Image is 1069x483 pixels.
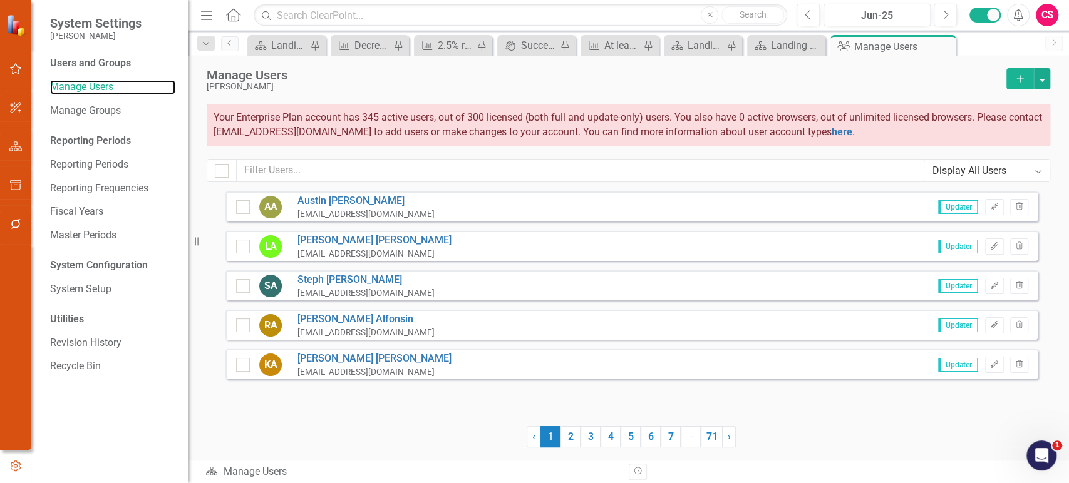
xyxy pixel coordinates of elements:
a: 71 [701,426,723,447]
div: [PERSON_NAME] [207,82,1000,91]
div: KA [259,353,282,376]
a: 3 [581,426,601,447]
button: CS [1036,4,1058,26]
div: At least $25M reduction in direct & indirect material costs [604,38,640,53]
a: 2 [560,426,581,447]
a: Manage Groups [50,104,175,118]
div: Display All Users [932,163,1028,178]
a: 5 [621,426,641,447]
span: 1 [1052,440,1062,450]
div: [EMAIL_ADDRESS][DOMAIN_NAME] [297,327,435,338]
div: Manage Users [207,68,1000,82]
a: Fiscal Years [50,205,175,219]
input: Search ClearPoint... [254,4,787,26]
div: [EMAIL_ADDRESS][DOMAIN_NAME] [297,366,452,378]
a: 6 [641,426,661,447]
span: Updater [938,279,978,293]
img: ClearPoint Strategy [6,14,28,36]
div: Manage Users [205,465,619,479]
a: 2.5% reduction in direct & indirect material costs (~$100M) [417,38,473,53]
a: Success Portal [500,38,557,53]
div: Success Portal [521,38,557,53]
span: System Settings [50,16,142,31]
span: Updater [938,358,978,372]
span: Search [740,9,767,19]
span: Updater [938,240,978,253]
div: System Configuration [50,258,175,273]
a: Master Periods [50,228,175,243]
a: 7 [661,426,681,447]
div: [EMAIL_ADDRESS][DOMAIN_NAME] [297,208,435,220]
iframe: Intercom live chat [1026,440,1056,470]
div: [EMAIL_ADDRESS][DOMAIN_NAME] [297,287,435,299]
div: SA [259,275,282,297]
span: ‹ [532,430,535,442]
a: Steph [PERSON_NAME] [297,273,435,287]
div: LA [259,235,282,258]
div: 2.5% reduction in direct & indirect material costs (~$100M) [438,38,473,53]
div: AA [259,196,282,218]
div: RA [259,314,282,337]
a: Landing Page [750,38,822,53]
div: Landing Page [271,38,307,53]
a: Landing Page [250,38,307,53]
a: [PERSON_NAME] [PERSON_NAME] [297,233,452,248]
a: Austin [PERSON_NAME] [297,194,435,208]
a: Decrease calls to Operator queue by 50% [334,38,390,53]
div: Manage Users [854,39,953,54]
a: Landing Page [667,38,723,53]
span: Updater [938,200,978,214]
span: Updater [938,318,978,332]
div: Utilities [50,312,175,327]
a: [PERSON_NAME] Alfonsin [297,312,435,327]
a: 4 [601,426,621,447]
a: Revision History [50,336,175,350]
div: Users and Groups [50,56,175,71]
span: 1 [540,426,560,447]
a: here [832,126,852,138]
a: [PERSON_NAME] [PERSON_NAME] [297,352,452,366]
button: Jun-25 [824,4,931,26]
div: Jun-25 [828,8,926,23]
small: [PERSON_NAME] [50,31,142,41]
a: Recycle Bin [50,359,175,374]
div: Landing Page [771,38,822,53]
a: Manage Users [50,80,175,94]
div: Reporting Periods [50,134,175,148]
div: [EMAIL_ADDRESS][DOMAIN_NAME] [297,248,452,260]
button: Search [721,6,784,24]
span: › [728,430,731,442]
input: Filter Users... [236,159,924,182]
div: Decrease calls to Operator queue by 50% [354,38,390,53]
a: Reporting Periods [50,158,175,172]
a: At least $25M reduction in direct & indirect material costs [584,38,640,53]
span: Your Enterprise Plan account has 345 active users, out of 300 licensed (both full and update-only... [214,111,1042,138]
div: Landing Page [688,38,723,53]
a: Reporting Frequencies [50,181,175,196]
a: System Setup [50,282,175,297]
